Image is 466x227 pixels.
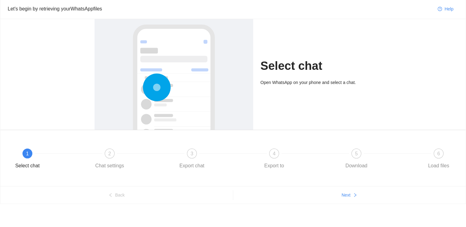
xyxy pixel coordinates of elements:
span: Help [444,6,453,12]
span: 4 [273,151,276,156]
span: 3 [191,151,193,156]
span: 6 [437,151,440,156]
div: 3Export chat [174,149,256,171]
div: 4Export to [256,149,338,171]
div: Download [345,161,367,171]
h1: Select chat [261,59,372,73]
div: Select chat [15,161,39,171]
div: Chat settings [95,161,124,171]
span: question-circle [438,7,442,12]
button: Nextright [233,190,466,200]
div: 1Select chat [10,149,92,171]
span: 5 [355,151,358,156]
div: Load files [428,161,449,171]
span: right [353,193,357,198]
span: 1 [26,151,29,156]
span: 2 [108,151,111,156]
button: leftBack [0,190,233,200]
div: 6Load files [421,149,456,171]
div: Export to [264,161,284,171]
div: Export chat [180,161,205,171]
div: Open WhatsApp on your phone and select a chat. [261,79,372,86]
span: Next [342,192,351,198]
div: 5Download [338,149,421,171]
div: Let's begin by retrieving your WhatsApp files [8,5,433,13]
div: 2Chat settings [92,149,174,171]
button: question-circleHelp [433,4,458,14]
